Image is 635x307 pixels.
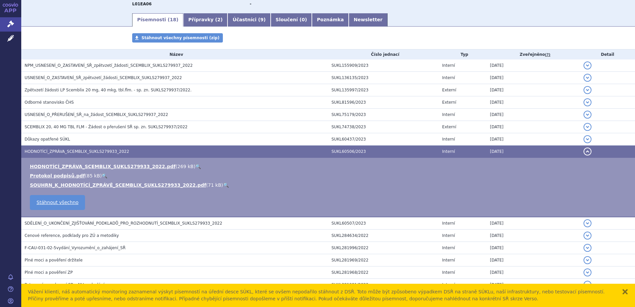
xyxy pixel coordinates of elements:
[25,258,83,262] span: Plné moci a pověření držitele
[442,63,455,68] span: Interní
[487,109,580,121] td: [DATE]
[487,59,580,72] td: [DATE]
[132,2,152,6] strong: ASCIMINIB
[328,109,439,121] td: SUKL75179/2023
[487,279,580,291] td: [DATE]
[487,96,580,109] td: [DATE]
[227,13,270,27] a: Účastníci (9)
[28,288,615,302] div: Vážení klienti, náš automatický monitoring zaznamenal výskyt písemností na úřední desce SÚKL, kte...
[328,84,439,96] td: SUKL135997/2023
[584,281,591,289] button: detail
[25,63,193,68] span: NPM_USNESENÍ_O_ZASTAVENÍ_SŘ_zpětvzetí_žádosti_SCEMBLIX_SUKLS279937_2022
[195,164,201,169] a: 🔍
[487,254,580,266] td: [DATE]
[30,182,628,188] li: ( )
[487,50,580,59] th: Zveřejněno
[442,125,456,129] span: Externí
[30,172,628,179] li: ( )
[442,246,455,250] span: Interní
[132,13,183,27] a: Písemnosti (18)
[30,163,628,170] li: ( )
[584,148,591,155] button: detail
[271,13,312,27] a: Sloučení (0)
[584,135,591,143] button: detail
[30,164,176,169] a: HODNOTÍCÍ_ZPRÁVA_SCEMBLIX_SUKLS279933_2022.pdf
[584,74,591,82] button: detail
[260,17,264,22] span: 9
[487,146,580,158] td: [DATE]
[349,13,388,27] a: Newsletter
[328,279,439,291] td: SUKL281981/2022
[25,137,70,142] span: Důkazy opatřené SÚKL
[442,112,455,117] span: Interní
[584,61,591,69] button: detail
[442,75,455,80] span: Interní
[328,230,439,242] td: SUKL284634/2022
[25,100,74,105] span: Odborné stanovisko ČHS
[328,242,439,254] td: SUKL281996/2022
[442,149,455,154] span: Interní
[487,84,580,96] td: [DATE]
[328,121,439,133] td: SUKL74738/2023
[30,173,85,178] a: Protokol podpisů.pdf
[442,270,455,275] span: Interní
[487,266,580,279] td: [DATE]
[442,88,456,92] span: Externí
[328,96,439,109] td: SUKL81596/2023
[25,112,168,117] span: USNESENÍ_O_PŘERUŠENÍ_SŘ_na_žádost_SCEMBLIX_SUKLS279937_2022
[442,233,455,238] span: Interní
[25,75,182,80] span: USNESENÍ_O_ZASTAVENÍ_SŘ_zpětvzetí_žádosti_SCEMBLIX_SUKLS279937_2022
[25,88,192,92] span: Zpětvzetí žádosti LP Scemblix 20 mg, 40 mkg, tbl.flm. - sp. zn. SUKLS279937/2022.
[25,270,73,275] span: Plné moci a pověření ZP
[30,182,206,188] a: SOUHRN_K_HODNOTÍCÍ_ZPRÁVĚ_SCEMBLIX_SUKLS279933_2022.pdf
[328,72,439,84] td: SUKL136135/2023
[545,52,550,57] abbr: (?)
[328,146,439,158] td: SUKL60506/2023
[442,137,455,142] span: Interní
[584,232,591,240] button: detail
[312,13,349,27] a: Poznámka
[584,256,591,264] button: detail
[580,50,635,59] th: Detail
[442,100,456,105] span: Externí
[177,164,194,169] span: 269 kB
[584,123,591,131] button: detail
[328,266,439,279] td: SUKL281968/2022
[25,233,119,238] span: Cenové reference, podklady pro ZÚ a metodiky
[183,13,227,27] a: Přípravky (2)
[223,182,229,188] a: 🔍
[25,221,222,226] span: SDĚLENÍ_O_UKONČENÍ_ZJIŠŤOVÁNÍ_PODKLADŮ_PRO_ROZHODNUTÍ_SCEMBLIX_SUKLS279933_2022
[584,86,591,94] button: detail
[21,50,328,59] th: Název
[584,268,591,276] button: detail
[132,33,223,43] a: Stáhnout všechny písemnosti (zip)
[208,182,221,188] span: 71 kB
[584,244,591,252] button: detail
[487,230,580,242] td: [DATE]
[442,282,455,287] span: Interní
[487,242,580,254] td: [DATE]
[141,36,220,40] span: Stáhnout všechny písemnosti (zip)
[622,288,628,295] button: zavřít
[487,217,580,230] td: [DATE]
[250,2,251,6] strong: -
[487,133,580,146] td: [DATE]
[102,173,107,178] a: 🔍
[328,254,439,266] td: SUKL281969/2022
[328,50,439,59] th: Číslo jednací
[25,246,126,250] span: F-CAU-031-02-5vydání_Vyrozumění_o_zahájení_SŘ
[302,17,305,22] span: 0
[487,72,580,84] td: [DATE]
[584,219,591,227] button: detail
[328,217,439,230] td: SUKL60507/2023
[25,125,188,129] span: SCEMBLIX 20, 40 MG TBL FLM - Žádost o přerušení SŘ sp. zn. SUKLS279937/2022
[328,133,439,146] td: SUKL60437/2023
[584,111,591,119] button: detail
[25,282,104,287] span: Potvrzení o zaplacení SP a NV - odeslání
[584,98,591,106] button: detail
[25,149,129,154] span: HODNOTÍCÍ_ZPRÁVA_SCEMBLIX_SUKLS279933_2022
[87,173,100,178] span: 85 kB
[442,221,455,226] span: Interní
[487,121,580,133] td: [DATE]
[170,17,176,22] span: 18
